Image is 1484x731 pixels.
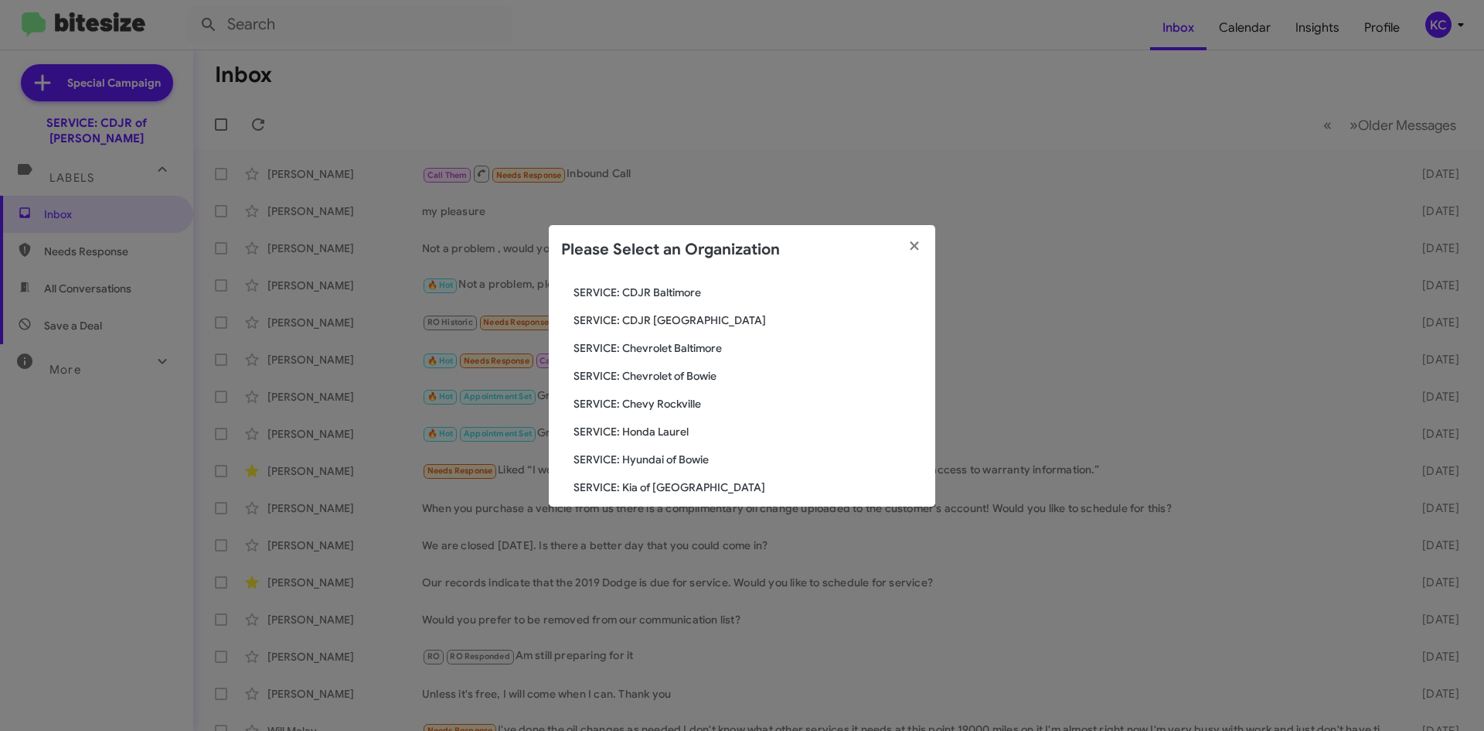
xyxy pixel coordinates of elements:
[561,237,780,262] h2: Please Select an Organization
[574,313,923,328] span: SERVICE: CDJR [GEOGRAPHIC_DATA]
[574,396,923,412] span: SERVICE: Chevy Rockville
[574,452,923,467] span: SERVICE: Hyundai of Bowie
[574,285,923,300] span: SERVICE: CDJR Baltimore
[574,340,923,356] span: SERVICE: Chevrolet Baltimore
[574,424,923,439] span: SERVICE: Honda Laurel
[574,368,923,384] span: SERVICE: Chevrolet of Bowie
[574,480,923,495] span: SERVICE: Kia of [GEOGRAPHIC_DATA]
